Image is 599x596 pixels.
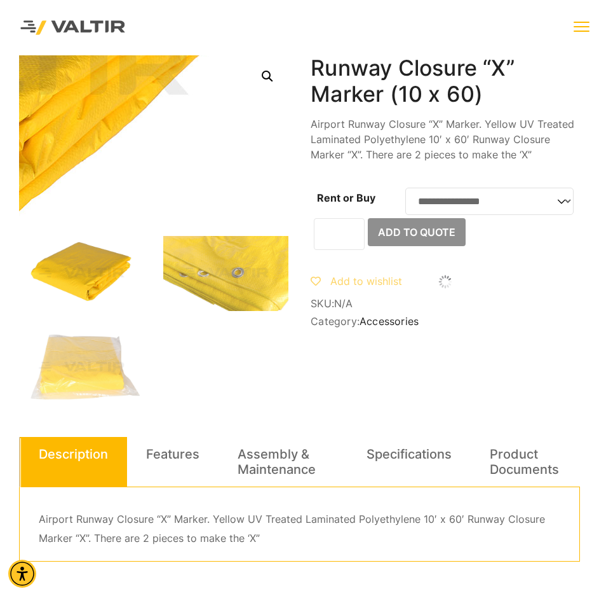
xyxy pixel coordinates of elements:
img: Taxi_Marker_3Q.jpg [19,236,144,311]
span: Category: [311,315,580,328]
a: Accessories [360,315,419,328]
label: Rent or Buy [317,191,375,204]
img: A folded yellow item packaged in clear plastic. [19,330,144,405]
a: Specifications [367,437,452,471]
a: Features [146,437,199,471]
p: Airport Runway Closure “X” Marker. Yellow UV Treated Laminated Polyethylene 10′ x 60′ Runway Clos... [39,510,560,548]
a: Description [39,437,108,471]
button: Add to Quote [368,218,466,246]
div: Accessibility Menu [8,560,36,588]
a: Open this option [256,65,279,88]
a: Assembly & Maintenance [238,437,328,487]
button: menu toggle [574,19,589,35]
img: Taxi_Marker_4 [288,55,558,217]
img: Valtir Rentals [10,10,137,46]
h1: Runway Closure “X” Marker (10 x 60) [311,55,580,107]
p: Airport Runway Closure “X” Marker. Yellow UV Treated Laminated Polyethylene 10′ x 60′ Runway Clos... [311,116,580,162]
span: N/A [334,297,353,310]
img: A close-up of a folded yellow tarp with metal grommets along the edge. [163,236,288,311]
a: Product Documents [490,437,561,487]
span: SKU: [311,298,580,310]
input: Product quantity [314,218,365,250]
